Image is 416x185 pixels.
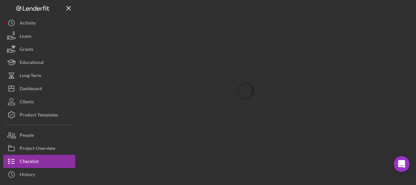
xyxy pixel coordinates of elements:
div: Clients [20,95,34,110]
button: Grants [3,43,75,56]
button: History [3,168,75,181]
button: Product Templates [3,108,75,121]
button: Dashboard [3,82,75,95]
div: Product Templates [20,108,58,123]
button: Loans [3,30,75,43]
div: Project Overview [20,142,55,156]
button: Educational [3,56,75,69]
button: Long-Term [3,69,75,82]
div: Open Intercom Messenger [394,156,409,172]
button: Clients [3,95,75,108]
button: People [3,129,75,142]
button: Activity [3,16,75,30]
div: Educational [20,56,44,71]
div: Long-Term [20,69,41,84]
div: People [20,129,34,143]
div: Loans [20,30,31,44]
div: Dashboard [20,82,42,97]
div: Grants [20,43,33,57]
div: History [20,168,35,183]
div: Checklist [20,155,39,170]
button: Project Overview [3,142,75,155]
div: Activity [20,16,36,31]
button: Checklist [3,155,75,168]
